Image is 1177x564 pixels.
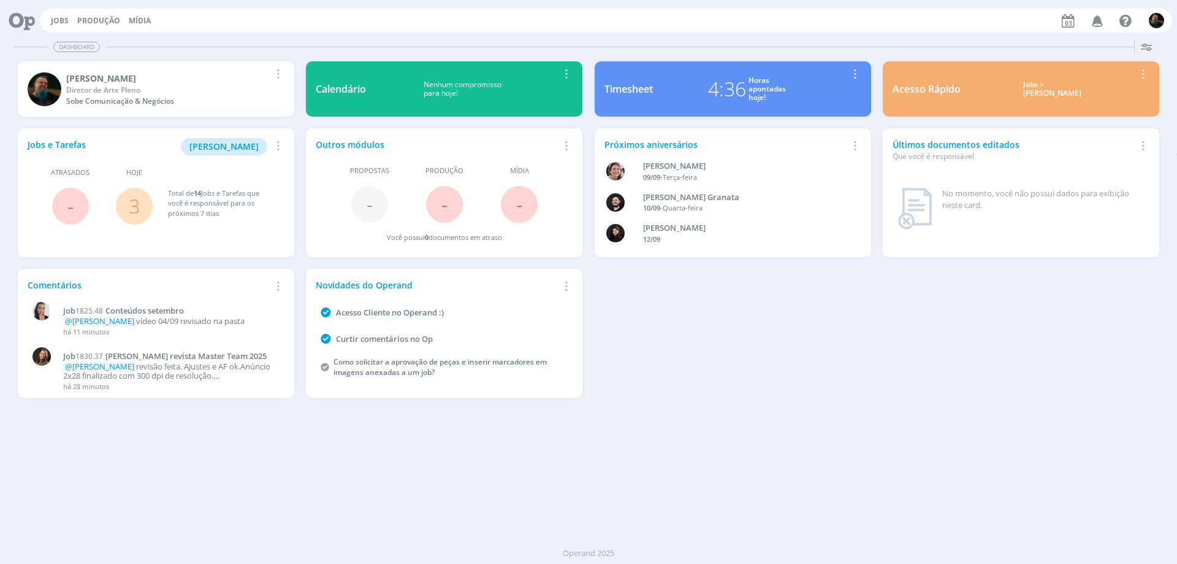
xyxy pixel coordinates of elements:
[893,138,1135,162] div: Últimos documentos editados
[510,166,529,176] span: Mídia
[51,15,69,26] a: Jobs
[181,138,267,155] button: [PERSON_NAME]
[181,140,267,152] a: [PERSON_NAME]
[643,203,842,214] div: -
[366,80,558,98] div: Nenhum compromisso para hoje!
[75,351,103,361] span: 1830.37
[643,203,660,212] span: 10/09
[970,80,1135,98] div: Jobs > [PERSON_NAME]
[893,151,1135,162] div: Que você é responsável
[643,172,660,182] span: 09/09
[425,233,429,242] span: 0
[1148,10,1165,31] button: M
[663,172,697,182] span: Terça-feira
[367,191,373,217] span: -
[606,162,625,180] img: A
[168,188,272,219] div: Total de Jobs e Tarefas que você é responsável para os próximos 7 dias
[516,191,522,217] span: -
[63,306,278,316] a: Job1825.48Conteúdos setembro
[126,168,142,178] span: Hoje
[65,361,134,372] span: @[PERSON_NAME]
[942,188,1145,212] div: No momento, você não possui dados para exibição neste card.
[66,72,270,85] div: Murillo Rocha
[63,352,278,361] a: Job1830.37[PERSON_NAME] revista Master Team 2025
[1149,13,1164,28] img: M
[66,96,270,107] div: Sobe Comunicação & Negócios
[28,279,270,292] div: Comentários
[194,188,201,198] span: 14
[336,307,444,318] a: Acesso Cliente no Operand :)
[708,74,746,104] div: 4:36
[387,233,502,243] div: Você possui documentos em atraso
[643,160,842,172] div: Aline Beatriz Jackisch
[75,306,103,316] span: 1825.48
[189,141,259,152] span: [PERSON_NAME]
[606,193,625,212] img: B
[65,315,134,326] span: @[PERSON_NAME]
[893,82,961,96] div: Acesso Rápido
[18,61,294,117] a: M[PERSON_NAME]Diretor de Arte PlenoSobe Comunicação & Negócios
[66,85,270,96] div: Diretor de Arte Pleno
[129,15,151,26] a: Mídia
[333,357,547,377] a: Como solicitar a aprovação de peças e inserir marcadores em imagens anexadas a um job?
[606,224,625,242] img: L
[316,279,558,292] div: Novidades do Operand
[105,350,267,361] span: Anúncio Dermacor revista Master Team 2025
[350,166,389,176] span: Propostas
[748,76,786,102] div: Horas apontadas hoje!
[63,317,278,326] p: vídeo 04/09 revisado na pasta
[63,382,109,391] span: há 28 minutos
[316,82,366,96] div: Calendário
[28,72,61,106] img: M
[129,193,140,219] a: 3
[336,333,433,344] a: Curtir comentários no Op
[32,347,51,366] img: J
[316,138,558,151] div: Outros módulos
[604,138,847,151] div: Próximos aniversários
[53,42,100,52] span: Dashboard
[643,234,660,244] span: 12/09
[32,302,51,320] img: C
[604,82,653,96] div: Timesheet
[897,188,932,230] img: dashboard_not_found.png
[125,16,154,26] button: Mídia
[105,305,184,316] span: Conteúdos setembro
[63,327,109,336] span: há 11 minutos
[441,191,448,217] span: -
[47,16,72,26] button: Jobs
[663,203,703,212] span: Quarta-feira
[51,168,90,178] span: Atrasados
[643,172,842,183] div: -
[77,15,120,26] a: Produção
[67,193,74,219] span: -
[643,191,842,204] div: Bruno Corralo Granata
[74,16,124,26] button: Produção
[643,222,842,234] div: Luana da Silva de Andrade
[595,61,871,117] a: Timesheet4:36Horasapontadashoje!
[425,166,463,176] span: Produção
[28,138,270,155] div: Jobs e Tarefas
[63,362,278,381] p: revisão feita. AJustes e AF ok.Anúncio 2x28 finalizado com 300 dpi de resolução.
